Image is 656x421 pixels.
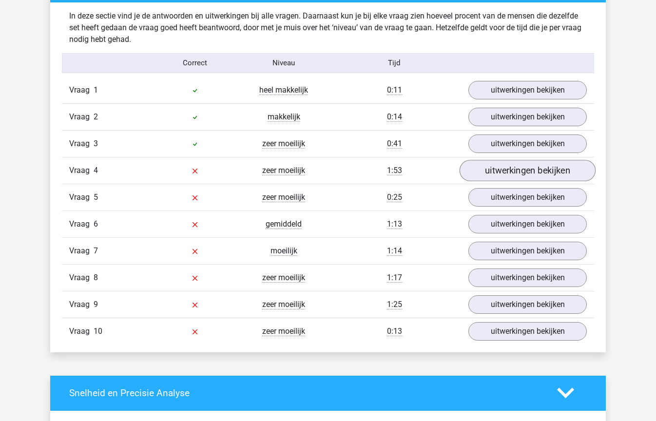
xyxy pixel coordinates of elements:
[94,85,98,95] span: 1
[69,111,94,123] span: Vraag
[94,139,98,148] span: 3
[94,300,98,309] span: 9
[387,192,402,202] span: 0:25
[468,268,587,287] a: uitwerkingen bekijken
[468,81,587,99] a: uitwerkingen bekijken
[387,112,402,122] span: 0:14
[266,219,302,229] span: gemiddeld
[69,165,94,176] span: Vraag
[468,215,587,233] a: uitwerkingen bekijken
[94,326,102,336] span: 10
[262,166,305,175] span: zeer moeilijk
[387,85,402,95] span: 0:11
[262,326,305,336] span: zeer moeilijk
[468,322,587,341] a: uitwerkingen bekijken
[387,326,402,336] span: 0:13
[69,191,94,203] span: Vraag
[69,84,94,96] span: Vraag
[69,218,94,230] span: Vraag
[62,10,594,45] div: In deze sectie vind je de antwoorden en uitwerkingen bij alle vragen. Daarnaast kun je bij elke v...
[387,300,402,309] span: 1:25
[151,57,240,69] div: Correct
[387,219,402,229] span: 1:13
[468,188,587,207] a: uitwerkingen bekijken
[468,108,587,126] a: uitwerkingen bekijken
[270,246,297,256] span: moeilijk
[94,273,98,282] span: 8
[262,300,305,309] span: zeer moeilijk
[69,138,94,150] span: Vraag
[328,57,461,69] div: Tijd
[468,295,587,314] a: uitwerkingen bekijken
[387,273,402,283] span: 1:17
[259,85,308,95] span: heel makkelijk
[468,134,587,153] a: uitwerkingen bekijken
[94,192,98,202] span: 5
[94,112,98,121] span: 2
[69,245,94,257] span: Vraag
[69,299,94,310] span: Vraag
[69,325,94,337] span: Vraag
[387,246,402,256] span: 1:14
[262,273,305,283] span: zeer moeilijk
[268,112,300,122] span: makkelijk
[262,192,305,202] span: zeer moeilijk
[94,246,98,255] span: 7
[69,387,542,399] h4: Snelheid en Precisie Analyse
[387,166,402,175] span: 1:53
[69,272,94,284] span: Vraag
[460,160,596,181] a: uitwerkingen bekijken
[468,242,587,260] a: uitwerkingen bekijken
[94,166,98,175] span: 4
[239,57,328,69] div: Niveau
[94,219,98,229] span: 6
[387,139,402,149] span: 0:41
[262,139,305,149] span: zeer moeilijk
